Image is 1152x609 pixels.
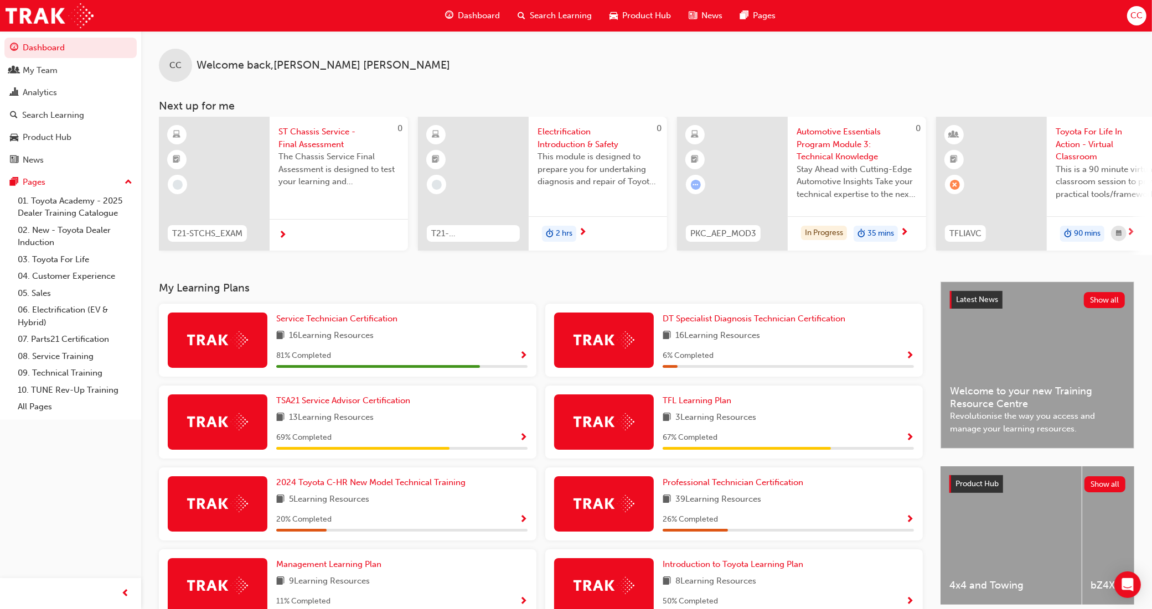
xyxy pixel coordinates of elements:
span: learningResourceType_INSTRUCTOR_LED-icon [950,128,958,142]
div: News [23,154,44,166]
img: Trak [574,331,634,348]
span: Welcome back , [PERSON_NAME] [PERSON_NAME] [197,59,450,72]
button: Show Progress [519,513,528,527]
span: Revolutionise the way you access and manage your learning resources. [950,410,1125,435]
span: next-icon [578,228,587,238]
img: Trak [187,331,248,348]
div: In Progress [801,226,847,241]
a: 0T21-FOD_HVIS_PREREQElectrification Introduction & SafetyThis module is designed to prepare you f... [418,117,667,251]
span: learningRecordVerb_ABSENT-icon [950,180,960,190]
span: up-icon [125,175,132,190]
span: Stay Ahead with Cutting-Edge Automotive Insights Take your technical expertise to the next level ... [797,163,917,201]
span: Service Technician Certification [276,314,397,324]
span: Dashboard [458,9,500,22]
span: duration-icon [1064,227,1072,241]
span: 6 % Completed [663,350,714,362]
a: search-iconSearch Learning [509,4,601,27]
span: 39 Learning Resources [675,493,761,507]
span: The Chassis Service Final Assessment is designed to test your learning and understanding of the m... [278,150,399,188]
a: Dashboard [4,38,137,58]
button: DashboardMy TeamAnalyticsSearch LearningProduct HubNews [4,35,137,172]
span: learningRecordVerb_NONE-icon [173,180,183,190]
a: Introduction to Toyota Learning Plan [663,558,808,571]
a: news-iconNews [680,4,731,27]
button: Show Progress [906,349,914,363]
span: next-icon [278,231,287,241]
span: book-icon [663,575,671,589]
span: 67 % Completed [663,431,717,444]
span: car-icon [10,133,18,143]
span: 3 Learning Resources [675,411,756,425]
span: 9 Learning Resources [289,575,370,589]
img: Trak [187,413,248,430]
button: Show Progress [906,431,914,445]
div: Search Learning [22,109,84,122]
span: 11 % Completed [276,595,330,608]
span: duration-icon [546,227,554,241]
span: calendar-icon [1116,227,1122,241]
span: Professional Technician Certification [663,477,803,487]
a: guage-iconDashboard [436,4,509,27]
span: booktick-icon [691,153,699,167]
a: 07. Parts21 Certification [13,331,137,348]
span: Automotive Essentials Program Module 3: Technical Knowledge [797,126,917,163]
span: book-icon [276,329,285,343]
span: 16 Learning Resources [675,329,760,343]
a: 03. Toyota For Life [13,251,137,268]
a: News [4,150,137,170]
span: 81 % Completed [276,350,331,362]
span: Electrification Introduction & Safety [538,126,658,150]
span: guage-icon [10,43,18,53]
span: search-icon [10,111,18,121]
span: pages-icon [10,178,18,188]
span: 26 % Completed [663,513,718,526]
span: Search Learning [530,9,592,22]
a: My Team [4,60,137,81]
span: news-icon [10,155,18,165]
span: Management Learning Plan [276,559,381,569]
span: 35 mins [867,227,894,240]
span: Introduction to Toyota Learning Plan [663,559,803,569]
a: Product HubShow all [949,475,1125,493]
span: Product Hub [622,9,671,22]
div: Product Hub [23,131,71,144]
span: guage-icon [445,9,453,23]
a: pages-iconPages [731,4,784,27]
a: 08. Service Training [13,348,137,365]
a: Professional Technician Certification [663,476,808,489]
span: T21-FOD_HVIS_PREREQ [431,227,515,240]
span: book-icon [663,493,671,507]
span: 90 mins [1074,227,1101,240]
span: next-icon [1127,228,1135,238]
span: Show Progress [519,515,528,525]
span: DT Specialist Diagnosis Technician Certification [663,314,845,324]
span: CC [1130,9,1143,22]
a: 06. Electrification (EV & Hybrid) [13,301,137,331]
button: Show Progress [906,595,914,608]
a: 01. Toyota Academy - 2025 Dealer Training Catalogue [13,192,137,222]
span: search-icon [518,9,525,23]
span: booktick-icon [173,153,181,167]
span: 2024 Toyota C-HR New Model Technical Training [276,477,466,487]
span: Pages [753,9,776,22]
span: 4x4 and Towing [949,579,1073,592]
span: 5 Learning Resources [289,493,369,507]
button: Show Progress [906,513,914,527]
span: learningResourceType_ELEARNING-icon [691,128,699,142]
span: 16 Learning Resources [289,329,374,343]
div: Analytics [23,86,57,99]
span: 0 [916,123,921,133]
button: Pages [4,172,137,192]
a: All Pages [13,398,137,415]
span: Show Progress [906,515,914,525]
span: Show Progress [519,597,528,607]
a: Search Learning [4,105,137,126]
span: chart-icon [10,88,18,98]
button: Show all [1084,292,1125,308]
a: 2024 Toyota C-HR New Model Technical Training [276,476,470,489]
span: Show Progress [906,351,914,361]
img: Trak [187,495,248,512]
span: 2 hrs [556,227,572,240]
img: Trak [574,495,634,512]
span: booktick-icon [950,153,958,167]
